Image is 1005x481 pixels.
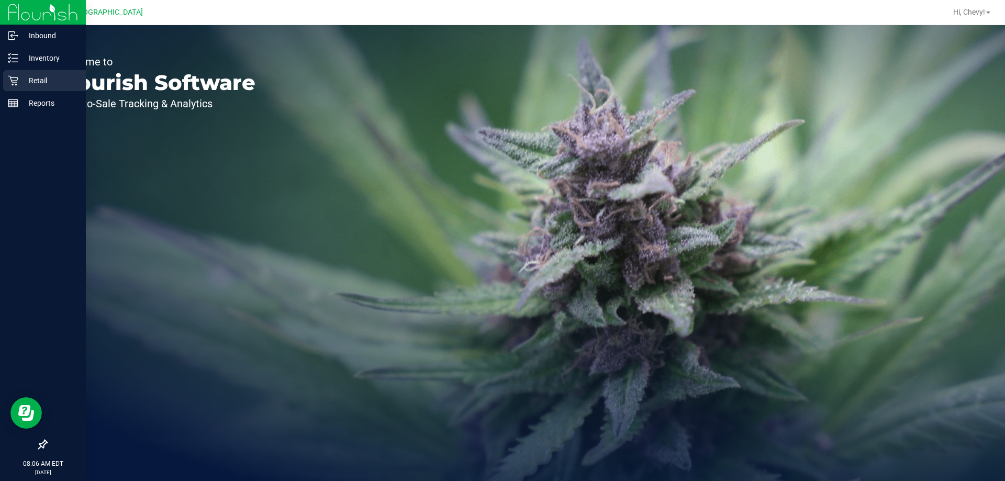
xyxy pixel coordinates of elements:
[10,397,42,429] iframe: Resource center
[18,97,81,109] p: Reports
[18,52,81,64] p: Inventory
[18,74,81,87] p: Retail
[57,98,255,109] p: Seed-to-Sale Tracking & Analytics
[71,8,143,17] span: [GEOGRAPHIC_DATA]
[8,98,18,108] inline-svg: Reports
[5,468,81,476] p: [DATE]
[57,72,255,93] p: Flourish Software
[5,459,81,468] p: 08:06 AM EDT
[8,30,18,41] inline-svg: Inbound
[8,53,18,63] inline-svg: Inventory
[18,29,81,42] p: Inbound
[953,8,985,16] span: Hi, Chevy!
[57,57,255,67] p: Welcome to
[8,75,18,86] inline-svg: Retail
